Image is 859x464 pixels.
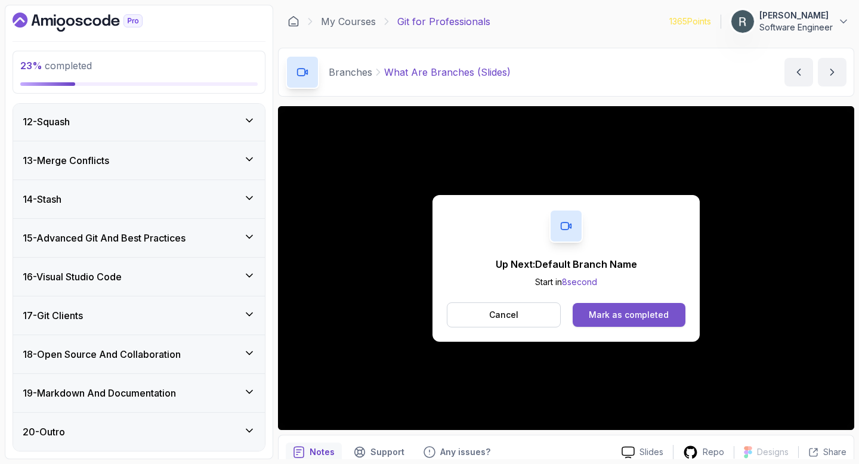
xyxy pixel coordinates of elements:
[13,374,265,412] button: 19-Markdown And Documentation
[13,180,265,218] button: 14-Stash
[13,296,265,335] button: 17-Git Clients
[23,153,109,168] h3: 13 - Merge Conflicts
[759,21,833,33] p: Software Engineer
[440,446,490,458] p: Any issues?
[639,446,663,458] p: Slides
[23,115,70,129] h3: 12 - Squash
[384,65,511,79] p: What Are Branches (Slides)
[731,10,754,33] img: user profile image
[703,446,724,458] p: Repo
[321,14,376,29] a: My Courses
[447,302,561,327] button: Cancel
[23,425,65,439] h3: 20 - Outro
[370,446,404,458] p: Support
[23,308,83,323] h3: 17 - Git Clients
[13,258,265,296] button: 16-Visual Studio Code
[20,60,42,72] span: 23 %
[278,106,854,430] iframe: 1 - What are branches (slides)
[329,65,372,79] p: Branches
[784,58,813,86] button: previous content
[347,443,412,462] button: Support button
[416,443,498,462] button: Feedback button
[310,446,335,458] p: Notes
[589,309,669,321] div: Mark as completed
[23,192,61,206] h3: 14 - Stash
[489,309,518,321] p: Cancel
[798,446,846,458] button: Share
[23,231,186,245] h3: 15 - Advanced Git And Best Practices
[13,141,265,180] button: 13-Merge Conflicts
[496,257,637,271] p: Up Next: Default Branch Name
[673,445,734,460] a: Repo
[612,446,673,459] a: Slides
[397,14,490,29] p: Git for Professionals
[23,386,176,400] h3: 19 - Markdown And Documentation
[496,276,637,288] p: Start in
[757,446,789,458] p: Designs
[13,13,170,32] a: Dashboard
[562,277,597,287] span: 8 second
[13,335,265,373] button: 18-Open Source And Collaboration
[23,270,122,284] h3: 16 - Visual Studio Code
[669,16,711,27] p: 1365 Points
[13,103,265,141] button: 12-Squash
[288,16,299,27] a: Dashboard
[13,219,265,257] button: 15-Advanced Git And Best Practices
[823,446,846,458] p: Share
[20,60,92,72] span: completed
[731,10,849,33] button: user profile image[PERSON_NAME]Software Engineer
[23,347,181,361] h3: 18 - Open Source And Collaboration
[573,303,685,327] button: Mark as completed
[13,413,265,451] button: 20-Outro
[818,58,846,86] button: next content
[286,443,342,462] button: notes button
[759,10,833,21] p: [PERSON_NAME]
